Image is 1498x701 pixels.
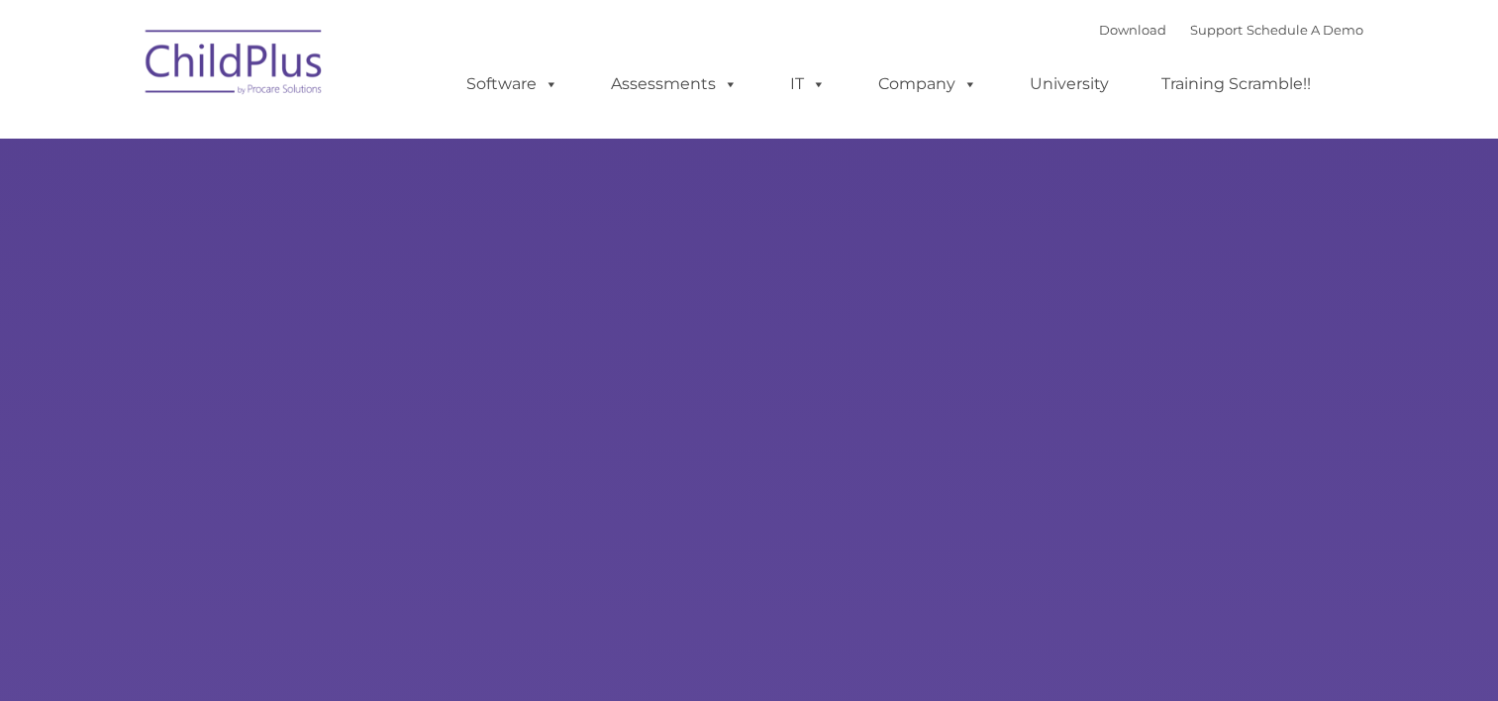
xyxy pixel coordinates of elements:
[136,16,334,115] img: ChildPlus by Procare Solutions
[1099,22,1363,38] font: |
[1010,64,1129,104] a: University
[447,64,578,104] a: Software
[1190,22,1243,38] a: Support
[1099,22,1166,38] a: Download
[1247,22,1363,38] a: Schedule A Demo
[591,64,757,104] a: Assessments
[1142,64,1331,104] a: Training Scramble!!
[858,64,997,104] a: Company
[770,64,846,104] a: IT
